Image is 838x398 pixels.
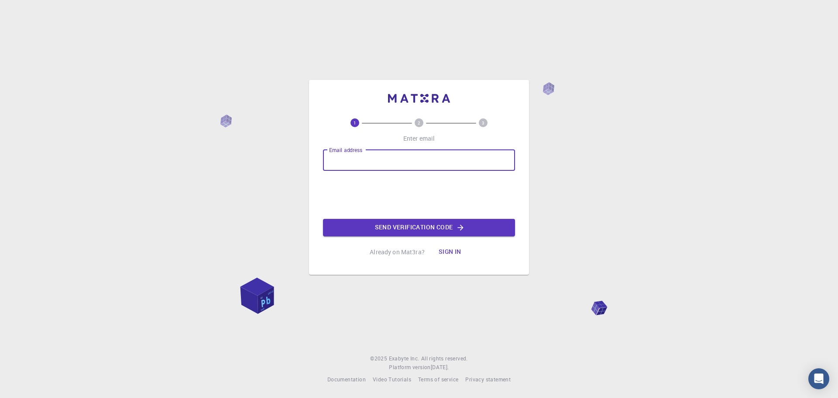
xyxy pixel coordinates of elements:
[808,368,829,389] div: Open Intercom Messenger
[353,178,485,212] iframe: reCAPTCHA
[327,375,366,384] a: Documentation
[370,354,388,363] span: © 2025
[327,376,366,383] span: Documentation
[373,375,411,384] a: Video Tutorials
[373,376,411,383] span: Video Tutorials
[465,375,511,384] a: Privacy statement
[389,354,419,363] a: Exabyte Inc.
[431,363,449,370] span: [DATE] .
[482,120,484,126] text: 3
[403,134,435,143] p: Enter email
[432,243,468,261] button: Sign in
[354,120,356,126] text: 1
[389,363,430,372] span: Platform version
[418,375,458,384] a: Terms of service
[323,219,515,236] button: Send verification code
[370,248,425,256] p: Already on Mat3ra?
[418,120,420,126] text: 2
[418,376,458,383] span: Terms of service
[421,354,468,363] span: All rights reserved.
[329,146,362,154] label: Email address
[465,376,511,383] span: Privacy statement
[431,363,449,372] a: [DATE].
[389,355,419,362] span: Exabyte Inc.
